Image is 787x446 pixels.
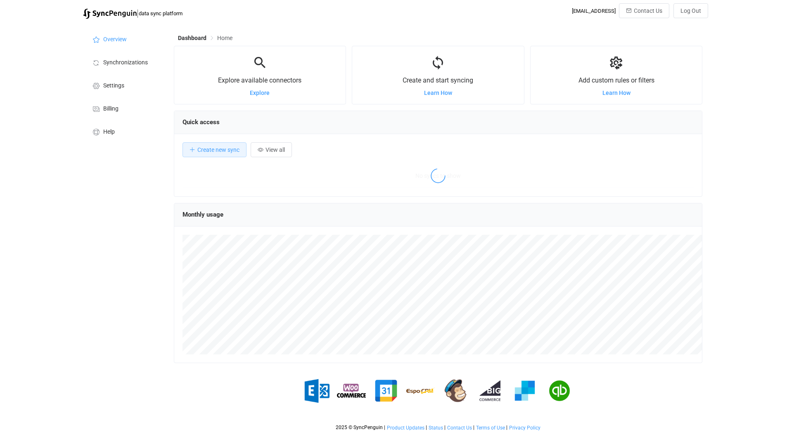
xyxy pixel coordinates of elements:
a: |data sync platform [83,7,183,19]
img: woo-commerce.png [337,376,366,405]
img: exchange.png [302,376,331,405]
span: Billing [103,106,119,112]
img: google.png [372,376,401,405]
img: mailchimp.png [441,376,470,405]
span: data sync platform [139,10,183,17]
span: Overview [103,36,127,43]
a: Explore [250,90,270,96]
img: syncpenguin.svg [83,9,137,19]
span: Create new sync [197,146,239,153]
button: Log Out [673,3,708,18]
div: [EMAIL_ADDRESS] [572,8,616,14]
span: Contact Us [634,7,662,14]
div: Breadcrumb [178,35,232,41]
span: Quick access [183,118,220,126]
span: | [473,425,474,430]
span: | [384,425,385,430]
span: | [444,425,446,430]
a: Learn How [602,90,631,96]
span: Status [429,425,443,431]
a: Overview [83,27,166,50]
a: Contact Us [447,425,472,431]
span: Contact Us [447,425,472,431]
a: Billing [83,97,166,120]
span: View all [265,146,285,153]
button: Create new sync [183,142,247,157]
img: big-commerce.png [476,376,505,405]
span: Settings [103,83,124,89]
span: Log Out [680,7,701,14]
a: Help [83,120,166,143]
span: Terms of Use [476,425,505,431]
span: Create and start syncing [403,76,473,84]
span: Dashboard [178,35,206,41]
img: espo-crm.png [406,376,435,405]
a: Product Updates [386,425,425,431]
a: Synchronizations [83,50,166,73]
img: quickbooks.png [545,376,574,405]
a: Terms of Use [476,425,505,431]
a: Settings [83,73,166,97]
a: Learn How [424,90,452,96]
span: Help [103,129,115,135]
a: Privacy Policy [509,425,541,431]
button: View all [251,142,292,157]
img: sendgrid.png [510,376,539,405]
span: | [426,425,427,430]
span: Home [217,35,232,41]
span: Explore available connectors [218,76,301,84]
a: Status [428,425,443,431]
span: 2025 © SyncPenguin [336,425,383,430]
button: Contact Us [619,3,669,18]
span: Add custom rules or filters [578,76,654,84]
span: | [137,7,139,19]
span: | [506,425,507,430]
span: Monthly usage [183,211,223,218]
span: Synchronizations [103,59,148,66]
